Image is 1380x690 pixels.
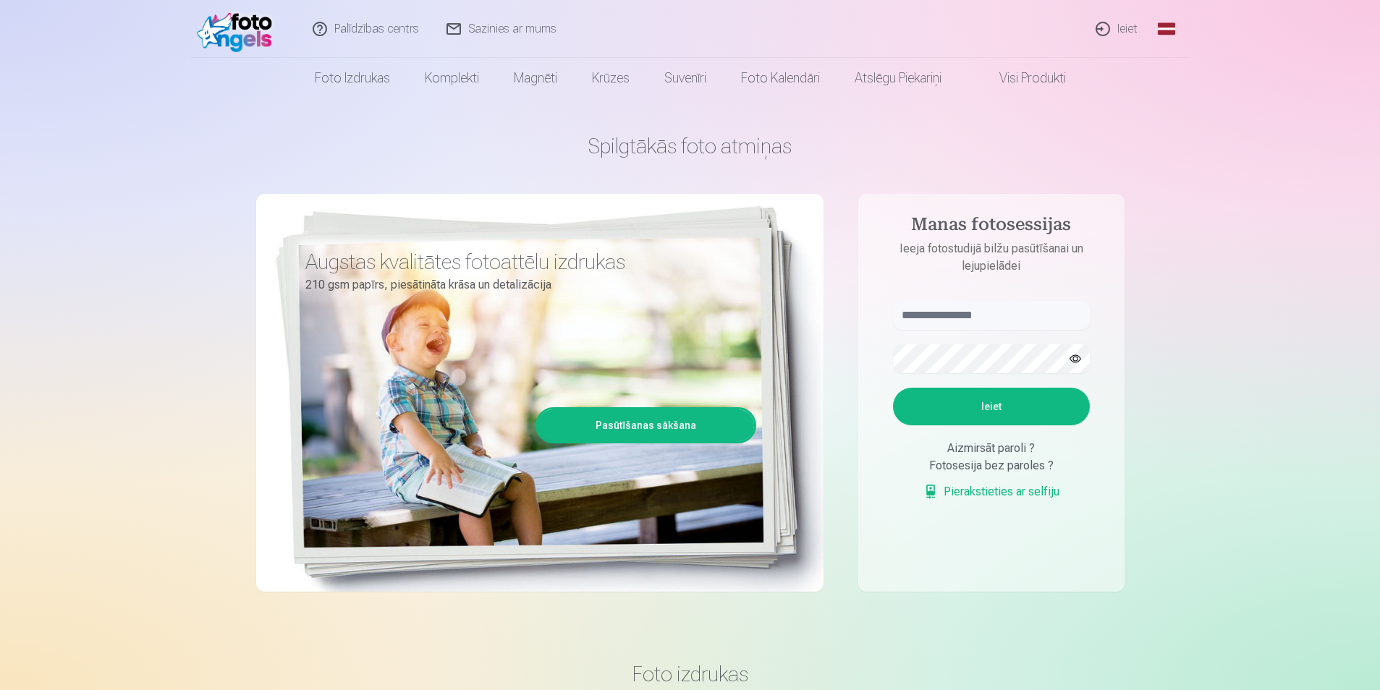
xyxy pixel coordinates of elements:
[305,249,745,275] h3: Augstas kvalitātes fotoattēlu izdrukas
[256,133,1125,159] h1: Spilgtākās foto atmiņas
[923,483,1059,501] a: Pierakstieties ar selfiju
[407,58,496,98] a: Komplekti
[837,58,959,98] a: Atslēgu piekariņi
[297,58,407,98] a: Foto izdrukas
[879,214,1104,240] h4: Manas fotosessijas
[538,409,754,441] a: Pasūtīšanas sākšana
[893,388,1090,425] button: Ieiet
[496,58,575,98] a: Magnēti
[575,58,647,98] a: Krūzes
[893,457,1090,474] div: Fotosesija bez paroles ?
[724,58,837,98] a: Foto kalendāri
[893,440,1090,457] div: Aizmirsāt paroli ?
[305,275,745,295] p: 210 gsm papīrs, piesātināta krāsa un detalizācija
[268,661,1113,687] h3: Foto izdrukas
[959,58,1083,98] a: Visi produkti
[197,6,280,52] img: /fa1
[647,58,724,98] a: Suvenīri
[879,240,1104,275] p: Ieeja fotostudijā bilžu pasūtīšanai un lejupielādei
